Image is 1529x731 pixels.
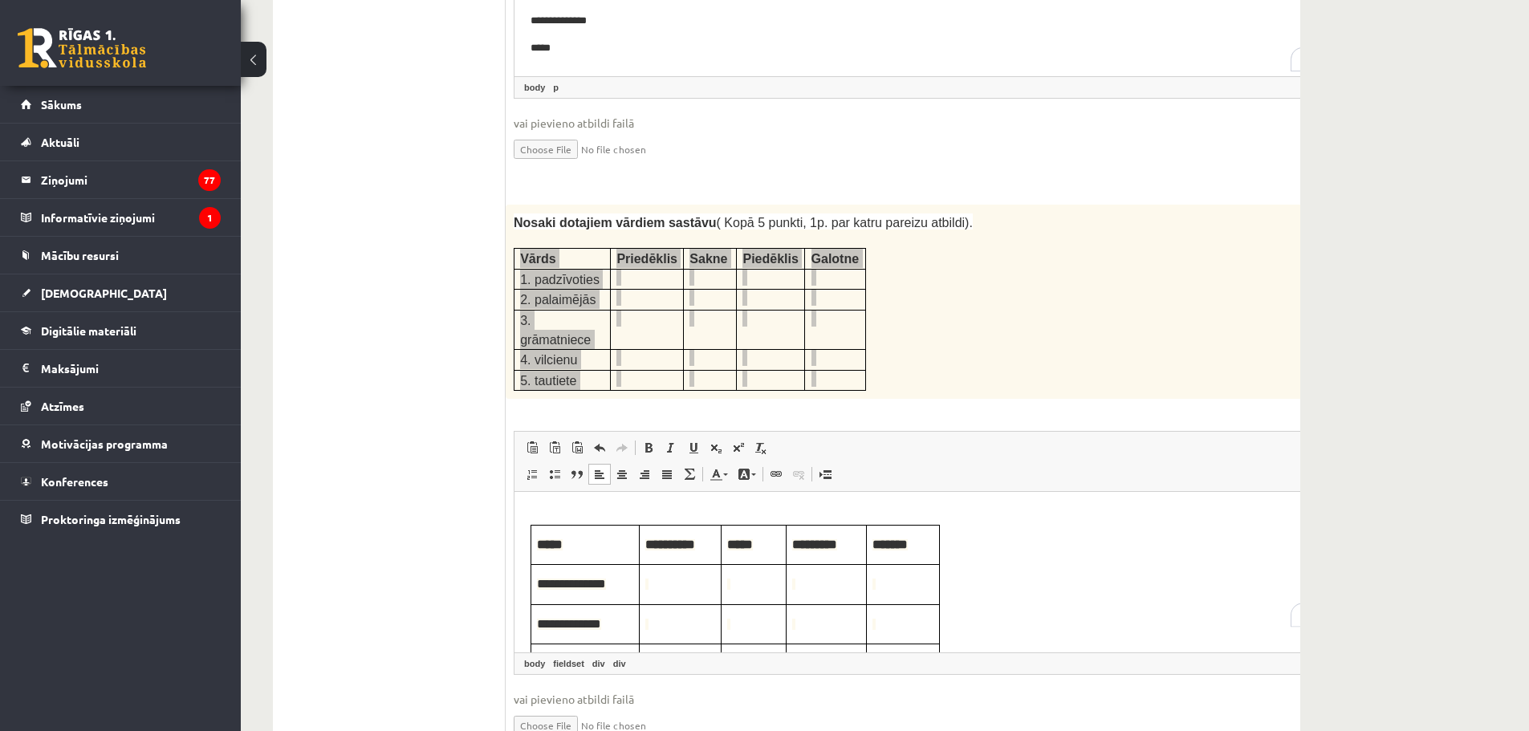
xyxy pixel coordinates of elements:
i: 1 [199,207,221,229]
a: Maksājumi [21,350,221,387]
a: Block Quote [566,464,588,485]
span: 5. tautiete [520,374,576,388]
a: Konferences [21,463,221,500]
span: Motivācijas programma [41,437,168,451]
span: Konferences [41,474,108,489]
a: Motivācijas programma [21,425,221,462]
span: Mācību resursi [41,248,119,262]
body: To enrich screen reader interactions, please activate Accessibility in Grammarly extension settings [16,8,827,330]
body: To enrich screen reader interactions, please activate Accessibility in Grammarly extension settings [16,16,827,33]
span: 1. padzīvoties [520,273,600,286]
a: Unlink [787,464,810,485]
a: Background Color [733,464,761,485]
span: 4. vilcienu [520,353,577,367]
a: body element [521,656,548,671]
span: Sākums [41,97,82,112]
a: Informatīvie ziņojumi1 [21,199,221,236]
span: Atzīmes [41,399,84,413]
a: Ziņojumi77 [21,161,221,198]
iframe: Editor, wiswyg-editor-user-answer-47433803628200 [514,492,1357,652]
span: Sakne [689,252,727,266]
a: Superscript [727,437,750,458]
a: Align Left [588,464,611,485]
a: Rīgas 1. Tālmācības vidusskola [18,28,146,68]
span: Vārds [520,252,555,266]
a: Mācību resursi [21,237,221,274]
span: Galotne [811,252,860,266]
a: Paste from Word [566,437,588,458]
a: fieldset element [550,656,588,671]
a: div element [589,656,608,671]
legend: Informatīvie ziņojumi [41,199,221,236]
a: Insert/Remove Bulleted List [543,464,566,485]
a: Center [611,464,633,485]
a: Sākums [21,86,221,123]
body: Editor, wiswyg-editor-user-answer-47433803489080 [16,16,827,33]
body: To enrich screen reader interactions, please activate Accessibility in Grammarly extension settings [16,16,827,50]
body: To enrich screen reader interactions, please activate Accessibility in Grammarly extension settings [16,16,827,140]
a: Link (Ctrl+K) [765,464,787,485]
a: [DEMOGRAPHIC_DATA] [21,274,221,311]
strong: Nosaki dotajiem vārdiem sastāvu [514,216,717,229]
a: Aktuāli [21,124,221,160]
legend: Ziņojumi [41,161,221,198]
a: body element [521,80,548,95]
span: vai pievieno atbildi failā [514,691,1358,708]
a: Paste as plain text (Ctrl+Shift+V) [543,437,566,458]
span: Proktoringa izmēģinājums [41,512,181,526]
a: Italic (Ctrl+I) [660,437,682,458]
span: [DEMOGRAPHIC_DATA] [41,286,167,300]
a: Paste (Ctrl+V) [521,437,543,458]
a: Redo (Ctrl+Y) [611,437,633,458]
a: Bold (Ctrl+B) [637,437,660,458]
a: p element [550,80,562,95]
span: 3. grāmatniece [520,314,591,347]
span: Priedēklis [616,252,677,266]
a: Insert Page Break for Printing [814,464,836,485]
a: Align Right [633,464,656,485]
a: Subscript [705,437,727,458]
span: vai pievieno atbildi failā [514,115,1358,132]
a: Insert/Remove Numbered List [521,464,543,485]
legend: Maksājumi [41,350,221,387]
span: 2. palaimējās [520,293,596,307]
span: Digitālie materiāli [41,323,136,338]
a: Math [678,464,701,485]
span: Aktuāli [41,135,79,149]
a: Text Color [705,464,733,485]
i: 77 [198,169,221,191]
span: ( Kopā 5 punkti, 1p. par katru pareizu atbildi). [514,216,973,229]
a: div element [610,656,629,671]
a: Remove Format [750,437,772,458]
a: Undo (Ctrl+Z) [588,437,611,458]
a: Justify [656,464,678,485]
a: Underline (Ctrl+U) [682,437,705,458]
span: Piedēklis [742,252,798,266]
a: Atzīmes [21,388,221,424]
a: Digitālie materiāli [21,312,221,349]
body: Editor, wiswyg-editor-user-answer-47433803341740 [16,16,827,33]
a: Proktoringa izmēģinājums [21,501,221,538]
